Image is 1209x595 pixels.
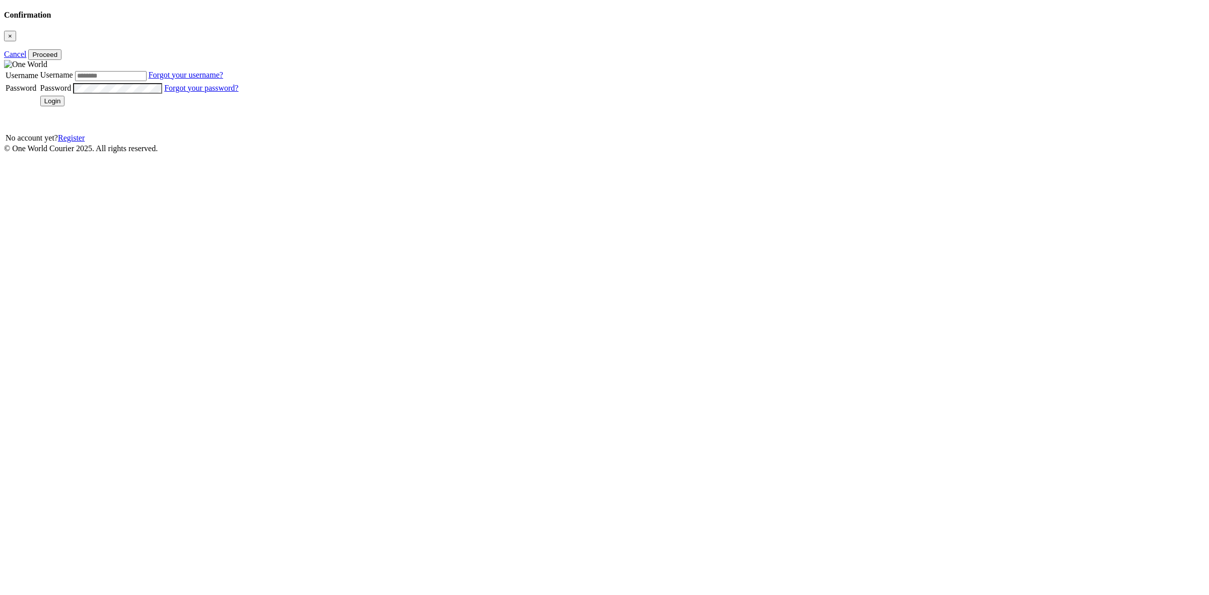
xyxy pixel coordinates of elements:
[164,84,238,92] a: Forgot your password?
[6,71,38,80] label: Username
[6,84,36,92] label: Password
[58,134,85,142] a: Register
[40,84,71,92] label: Password
[6,134,238,143] div: No account yet?
[4,60,47,69] img: One World
[4,144,158,153] span: © One World Courier 2025. All rights reserved.
[4,31,16,41] button: Close
[28,49,61,60] button: Proceed
[149,71,223,79] a: Forgot your username?
[40,96,65,106] button: Login
[4,50,26,58] a: Cancel
[4,11,1205,20] h4: Confirmation
[40,71,73,79] label: Username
